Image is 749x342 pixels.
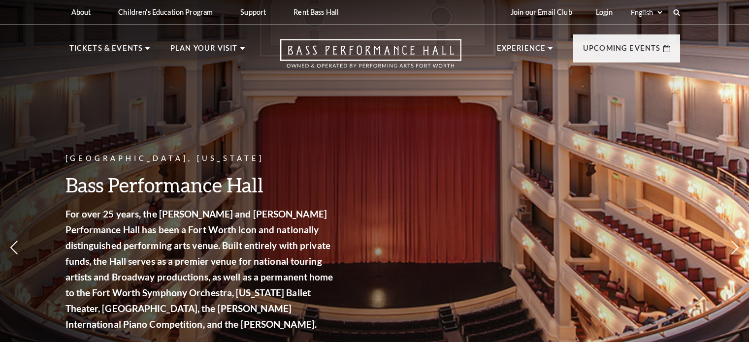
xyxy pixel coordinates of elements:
[629,8,664,17] select: Select:
[170,42,238,60] p: Plan Your Visit
[497,42,546,60] p: Experience
[118,8,213,16] p: Children's Education Program
[65,208,333,330] strong: For over 25 years, the [PERSON_NAME] and [PERSON_NAME] Performance Hall has been a Fort Worth ico...
[293,8,339,16] p: Rent Bass Hall
[65,172,336,197] h3: Bass Performance Hall
[65,153,336,165] p: [GEOGRAPHIC_DATA], [US_STATE]
[583,42,661,60] p: Upcoming Events
[240,8,266,16] p: Support
[69,42,143,60] p: Tickets & Events
[71,8,91,16] p: About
